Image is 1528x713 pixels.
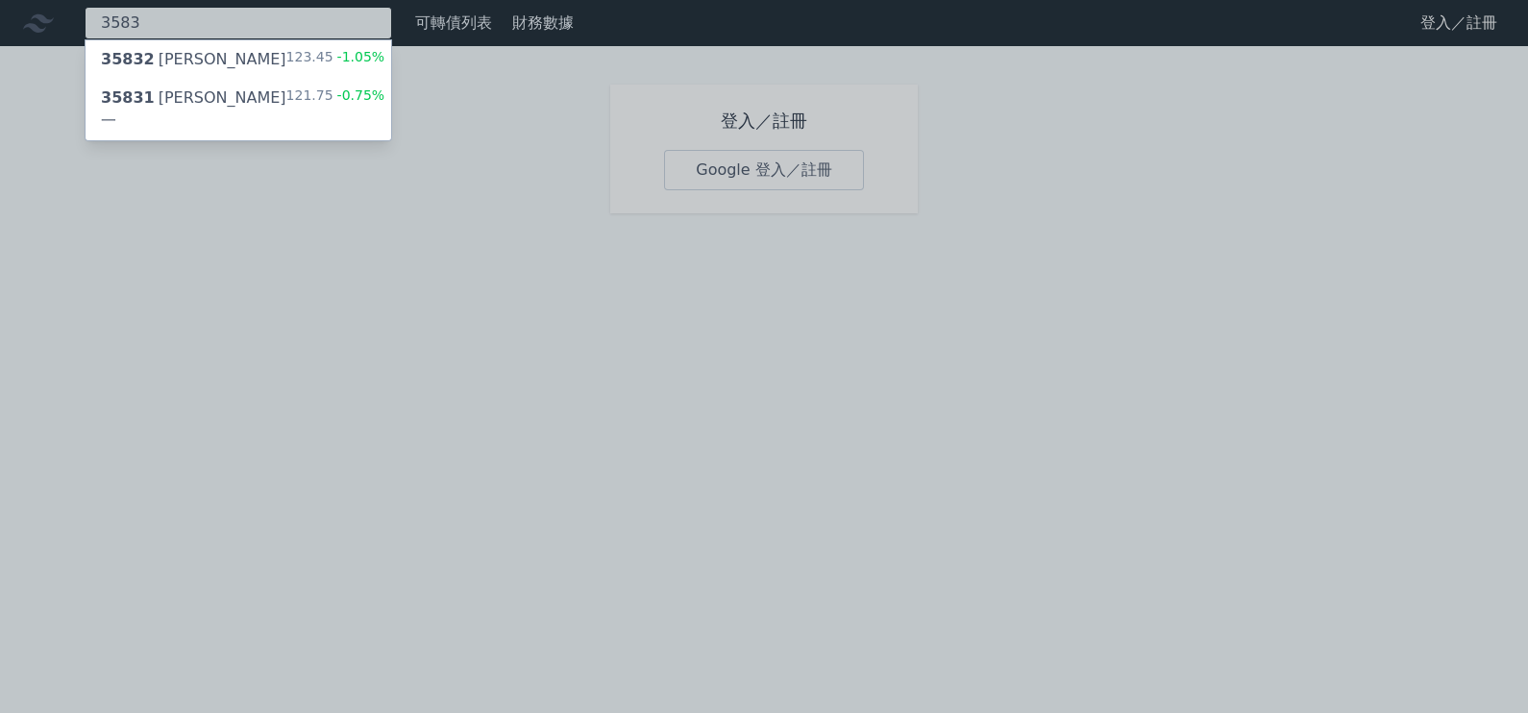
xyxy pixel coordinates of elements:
[101,88,155,107] span: 35831
[286,48,385,71] div: 123.45
[333,49,385,64] span: -1.05%
[286,86,385,133] div: 121.75
[333,87,385,103] span: -0.75%
[86,79,391,140] a: 35831[PERSON_NAME]一 121.75-0.75%
[86,40,391,79] a: 35832[PERSON_NAME] 123.45-1.05%
[101,50,155,68] span: 35832
[101,86,286,133] div: [PERSON_NAME]一
[101,48,286,71] div: [PERSON_NAME]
